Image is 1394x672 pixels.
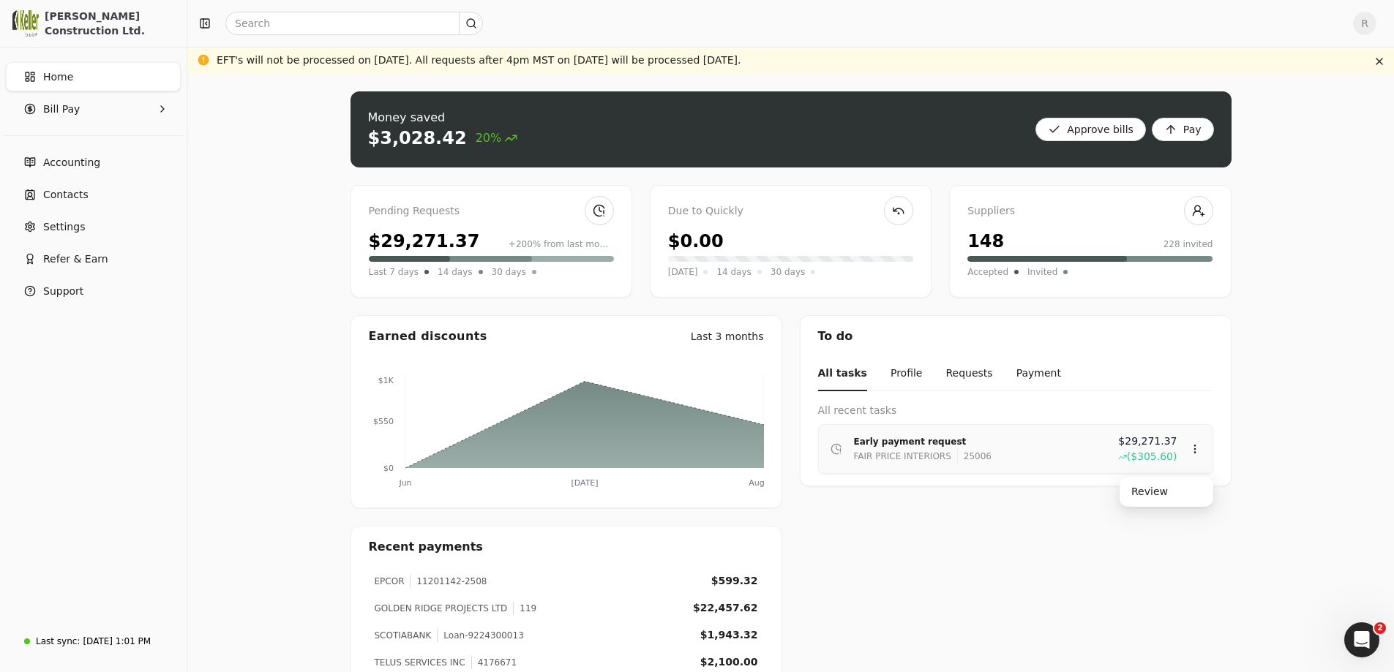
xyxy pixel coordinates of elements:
div: 4176671 [471,656,517,669]
div: GOLDEN RIDGE PROJECTS LTD [375,602,508,615]
a: Contacts [6,180,181,209]
span: Settings [43,219,85,235]
div: Loan-9224300013 [437,629,523,642]
div: Pending Requests [369,203,614,219]
img: 0537828a-cf49-447f-a6d3-a322c667907b.png [12,10,39,37]
button: Pay [1152,118,1214,141]
div: Due to Quickly [668,203,913,219]
div: $22,457.62 [693,600,758,616]
span: ($305.60) [1127,449,1177,464]
button: Bill Pay [6,94,181,124]
span: 30 days [492,265,526,279]
span: [DATE] [668,265,698,279]
button: Requests [945,357,992,391]
div: $29,271.37 [369,228,480,254]
div: EFT's will not be processed on [DATE]. All requests after 4pm MST on [DATE] will be processed [DA... [217,53,741,68]
div: Last 3 months [691,329,764,344]
span: Refer & Earn [43,252,108,267]
span: 14 days [716,265,751,279]
tspan: Aug [749,478,764,488]
div: $3,028.42 [368,127,467,150]
span: Accounting [43,155,100,170]
div: $599.32 [711,573,758,589]
a: Settings [6,212,181,241]
span: Bill Pay [43,102,80,117]
div: Suppliers [967,203,1213,219]
button: Profile [891,357,923,391]
tspan: $550 [373,417,394,426]
tspan: [DATE] [571,478,598,488]
a: Last sync:[DATE] 1:01 PM [6,628,181,654]
div: Recent payments [351,526,782,567]
a: Accounting [6,148,181,177]
span: $29,271.37 [1118,434,1177,449]
span: 20% [476,129,518,147]
div: 148 [967,228,1004,254]
div: SCOTIABANK [375,629,432,642]
div: Earned discounts [369,328,487,345]
div: 119 [513,602,536,615]
input: Search [225,12,483,35]
span: 14 days [438,265,472,279]
a: Home [6,62,181,91]
div: Money saved [368,109,518,127]
button: R [1353,12,1376,35]
button: Approve bills [1035,118,1146,141]
span: Accepted [967,265,1008,279]
div: Last sync: [36,635,80,648]
span: Invited [1027,265,1057,279]
div: FAIR PRICE INTERIORS [854,449,951,464]
span: Home [43,69,73,85]
span: 2 [1374,622,1386,634]
div: 11201142-2508 [410,575,487,588]
div: EPCOR [375,575,405,588]
div: $2,100.00 [700,654,758,670]
span: Contacts [43,187,89,203]
iframe: Intercom live chat [1344,622,1379,657]
div: [PERSON_NAME] Construction Ltd. [45,9,174,38]
div: [DATE] 1:01 PM [83,635,151,648]
div: TELUS SERVICES INC [375,656,465,669]
div: $1,943.32 [700,627,758,643]
span: Support [43,284,83,299]
tspan: Jun [398,478,411,488]
span: Last 7 days [369,265,419,279]
button: Support [6,276,181,306]
button: All tasks [818,357,867,391]
span: 30 days [771,265,805,279]
div: +200% from last month [509,238,614,251]
div: $0.00 [668,228,724,254]
div: All recent tasks [818,403,1213,418]
tspan: $0 [383,464,394,473]
div: To do [801,316,1231,357]
div: Early payment request [854,434,1106,449]
button: Refer & Earn [6,244,181,273]
div: 25006 [957,449,992,464]
tspan: $1K [378,376,394,385]
div: 228 invited [1163,238,1213,251]
button: Payment [1016,357,1061,391]
div: Review [1123,480,1210,504]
